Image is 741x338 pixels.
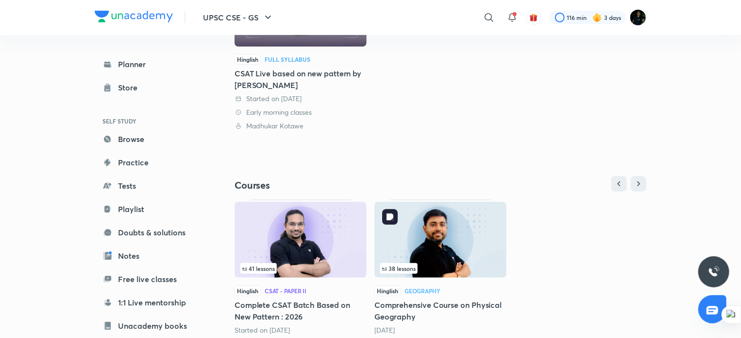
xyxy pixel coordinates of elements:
button: avatar [526,10,541,25]
div: left [240,263,361,274]
a: Company Logo [95,11,173,25]
a: Playlist [95,199,207,219]
img: ttu [708,266,720,278]
div: Started on Sept 8 [235,325,367,335]
a: Practice [95,153,207,172]
h5: Comprehensive Course on Physical Geography [374,299,506,322]
a: Browse [95,129,207,149]
div: infocontainer [240,263,361,274]
span: Hinglish [235,54,261,65]
img: Company Logo [95,11,173,22]
a: 1:1 Live mentorship [95,293,207,312]
div: Started on 1 Sept 2025 [235,94,367,104]
div: Madhukar Kotawe [235,121,367,131]
a: Doubts & solutions [95,223,207,242]
h4: Courses [235,179,440,192]
button: UPSC CSE - GS [197,8,280,27]
img: Thumbnail [374,202,506,278]
a: Store [95,78,207,97]
a: Planner [95,54,207,74]
img: Thumbnail [235,202,367,278]
div: Comprehensive Course on Physical Geography [374,199,506,335]
div: 1 month ago [374,325,506,335]
a: Unacademy books [95,316,207,336]
div: infosection [240,263,361,274]
img: streak [592,13,602,22]
span: 38 lessons [382,266,416,271]
div: Store [118,82,143,93]
a: Free live classes [95,269,207,289]
span: Hinglish [374,285,401,296]
div: infosection [380,263,501,274]
div: CSAT Live based on new pattern by [PERSON_NAME] [235,68,367,91]
a: Notes [95,246,207,266]
span: 41 lessons [242,266,275,271]
a: Tests [95,176,207,196]
h6: SELF STUDY [95,113,207,129]
div: left [380,263,501,274]
img: avatar [529,13,538,22]
span: Hinglish [235,285,261,296]
div: Full Syllabus [265,56,310,62]
h5: Complete CSAT Batch Based on New Pattern : 2026 [235,299,367,322]
img: Rohit Duggal [630,9,646,26]
div: infocontainer [380,263,501,274]
div: CSAT - Paper II [265,288,306,294]
div: Complete CSAT Batch Based on New Pattern : 2026 [235,199,367,335]
div: Geography [404,288,440,294]
div: Early morning classes [235,107,367,117]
